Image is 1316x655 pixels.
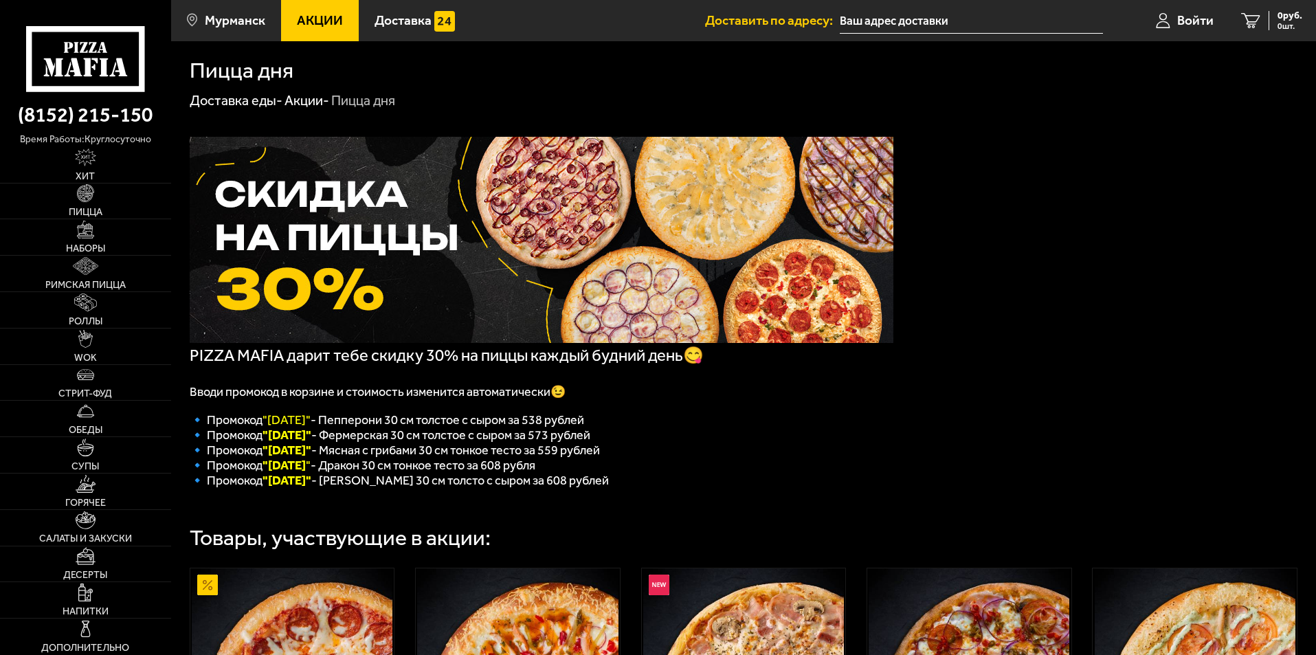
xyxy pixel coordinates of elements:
[263,458,306,473] b: "[DATE]
[63,570,107,580] span: Десерты
[69,317,102,326] span: Роллы
[331,92,395,110] div: Пицца дня
[190,428,590,443] span: 🔹 Промокод - Фермерская 30 см толстое с сыром за 573 рублей
[375,14,432,27] span: Доставка
[297,14,343,27] span: Акции
[197,575,218,595] img: Акционный
[840,8,1103,34] input: Ваш адрес доставки
[39,534,132,544] span: Салаты и закуски
[263,458,311,473] font: "
[76,172,95,181] span: Хит
[41,643,129,653] span: Дополнительно
[58,389,112,399] span: Стрит-фуд
[190,527,491,549] div: Товары, участвующие в акции:
[1177,14,1214,27] span: Войти
[263,443,311,458] font: "[DATE]"
[263,428,311,443] font: "[DATE]"
[190,346,704,365] span: PIZZA MAFIA дарит тебе скидку 30% на пиццы каждый будний день😋
[205,14,265,27] span: Мурманск
[69,208,102,217] span: Пицца
[63,607,109,617] span: Напитки
[190,92,282,109] a: Доставка еды-
[71,462,99,471] span: Супы
[190,443,600,458] span: 🔹 Промокод - Мясная с грибами 30 см тонкое тесто за 559 рублей
[45,280,126,290] span: Римская пицца
[190,137,893,343] img: 1024x1024
[285,92,329,109] a: Акции-
[434,11,455,32] img: 15daf4d41897b9f0e9f617042186c801.svg
[190,458,535,473] span: 🔹 Промокод - Дракон 30 см тонкое тесто за 608 рубля
[66,244,105,254] span: Наборы
[69,425,102,435] span: Обеды
[190,473,609,488] span: 🔹 Промокод - [PERSON_NAME] 30 см толсто с сыром за 608 рублей
[1278,11,1302,21] span: 0 руб.
[1278,22,1302,30] span: 0 шт.
[263,473,311,488] font: "[DATE]"
[190,60,293,82] h1: Пицца дня
[190,412,584,428] span: 🔹 Промокод - Пепперони 30 см толстое с сыром за 538 рублей
[74,353,97,363] span: WOK
[263,412,311,428] font: "[DATE]"
[190,384,566,399] span: Вводи промокод в корзине и стоимость изменится автоматически😉
[705,14,840,27] span: Доставить по адресу:
[65,498,106,508] span: Горячее
[649,575,669,595] img: Новинка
